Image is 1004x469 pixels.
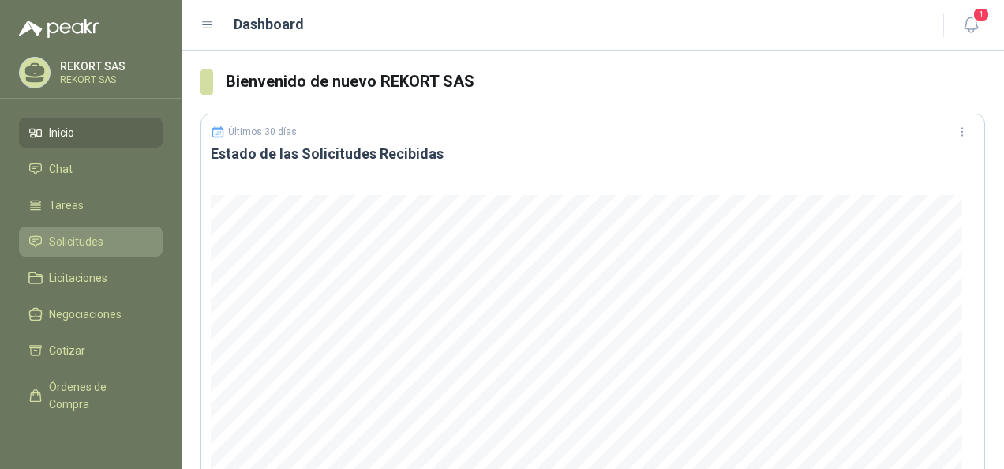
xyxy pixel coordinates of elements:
span: Cotizar [49,342,85,359]
a: Tareas [19,190,163,220]
span: Tareas [49,197,84,214]
span: Chat [49,160,73,178]
a: Inicio [19,118,163,148]
a: Chat [19,154,163,184]
img: Logo peakr [19,19,99,38]
a: Licitaciones [19,263,163,293]
span: Inicio [49,124,74,141]
span: Órdenes de Compra [49,378,148,413]
button: 1 [957,11,985,39]
a: Cotizar [19,336,163,366]
p: REKORT SAS [60,61,159,72]
span: Negociaciones [49,306,122,323]
h1: Dashboard [234,13,304,36]
a: Negociaciones [19,299,163,329]
a: Solicitudes [19,227,163,257]
p: REKORT SAS [60,75,159,84]
h3: Bienvenido de nuevo REKORT SAS [226,69,986,94]
span: 1 [972,7,990,22]
a: Órdenes de Compra [19,372,163,419]
h3: Estado de las Solicitudes Recibidas [211,144,975,163]
p: Últimos 30 días [228,126,297,137]
a: Remisiones [19,426,163,456]
span: Solicitudes [49,233,103,250]
span: Licitaciones [49,269,107,287]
